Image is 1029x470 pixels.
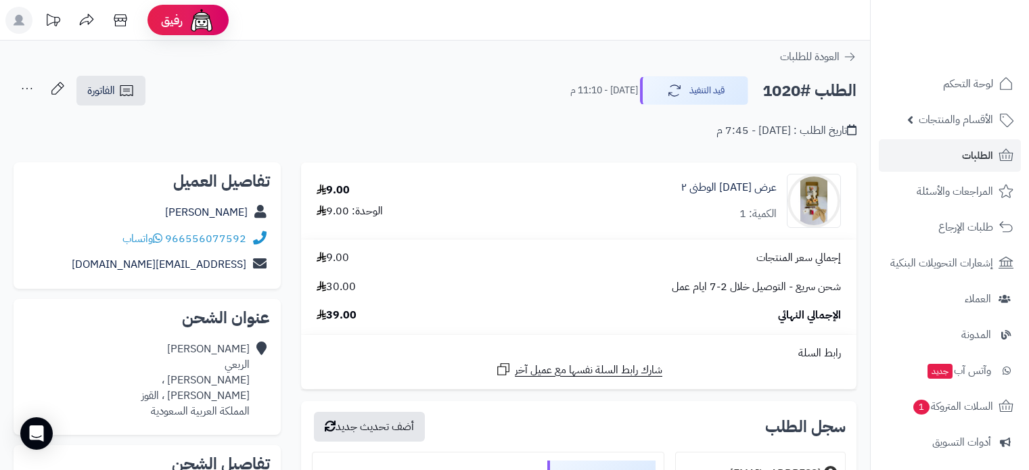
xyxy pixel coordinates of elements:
[681,180,777,195] a: عرض [DATE] الوطنى ٢
[165,204,248,220] a: [PERSON_NAME]
[879,426,1021,459] a: أدوات التسويق
[961,325,991,344] span: المدونة
[317,308,357,323] span: 39.00
[317,204,383,219] div: الوحدة: 9.00
[962,146,993,165] span: الطلبات
[917,182,993,201] span: المراجعات والأسئلة
[314,412,425,442] button: أضف تحديث جديد
[165,231,246,247] a: 966556077592
[87,83,115,99] span: الفاتورة
[879,319,1021,351] a: المدونة
[756,250,841,266] span: إجمالي سعر المنتجات
[495,361,662,378] a: شارك رابط السلة نفسها مع عميل آخر
[879,354,1021,387] a: وآتس آبجديد
[24,310,270,326] h2: عنوان الشحن
[943,74,993,93] span: لوحة التحكم
[317,279,356,295] span: 30.00
[932,433,991,452] span: أدوات التسويق
[20,417,53,450] div: Open Intercom Messenger
[879,68,1021,100] a: لوحة التحكم
[937,36,1016,64] img: logo-2.png
[787,174,840,228] img: 1758721780-IMG_0133-90x90.jpeg
[306,346,851,361] div: رابط السلة
[161,12,183,28] span: رفيق
[570,84,638,97] small: [DATE] - 11:10 م
[640,76,748,105] button: قيد التنفيذ
[879,211,1021,243] a: طلبات الإرجاع
[879,247,1021,279] a: إشعارات التحويلات البنكية
[778,308,841,323] span: الإجمالي النهائي
[36,7,70,37] a: تحديثات المنصة
[780,49,856,65] a: العودة للطلبات
[965,289,991,308] span: العملاء
[122,231,162,247] a: واتساب
[76,76,145,105] a: الفاتورة
[765,419,846,435] h3: سجل الطلب
[780,49,840,65] span: العودة للطلبات
[762,77,856,105] h2: الطلب #1020
[188,7,215,34] img: ai-face.png
[72,256,246,273] a: [EMAIL_ADDRESS][DOMAIN_NAME]
[879,390,1021,423] a: السلات المتروكة1
[515,362,662,378] span: شارك رابط السلة نفسها مع عميل آخر
[879,175,1021,208] a: المراجعات والأسئلة
[890,254,993,273] span: إشعارات التحويلات البنكية
[912,397,993,416] span: السلات المتروكة
[739,206,777,222] div: الكمية: 1
[716,123,856,139] div: تاريخ الطلب : [DATE] - 7:45 م
[24,173,270,189] h2: تفاصيل العميل
[879,139,1021,172] a: الطلبات
[919,110,993,129] span: الأقسام والمنتجات
[317,183,350,198] div: 9.00
[317,250,349,266] span: 9.00
[672,279,841,295] span: شحن سريع - التوصيل خلال 2-7 ايام عمل
[938,218,993,237] span: طلبات الإرجاع
[928,364,953,379] span: جديد
[141,342,250,419] div: [PERSON_NAME] الربعي [PERSON_NAME] ، [PERSON_NAME] ، القوز المملكة العربية السعودية
[926,361,991,380] span: وآتس آب
[879,283,1021,315] a: العملاء
[913,400,930,415] span: 1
